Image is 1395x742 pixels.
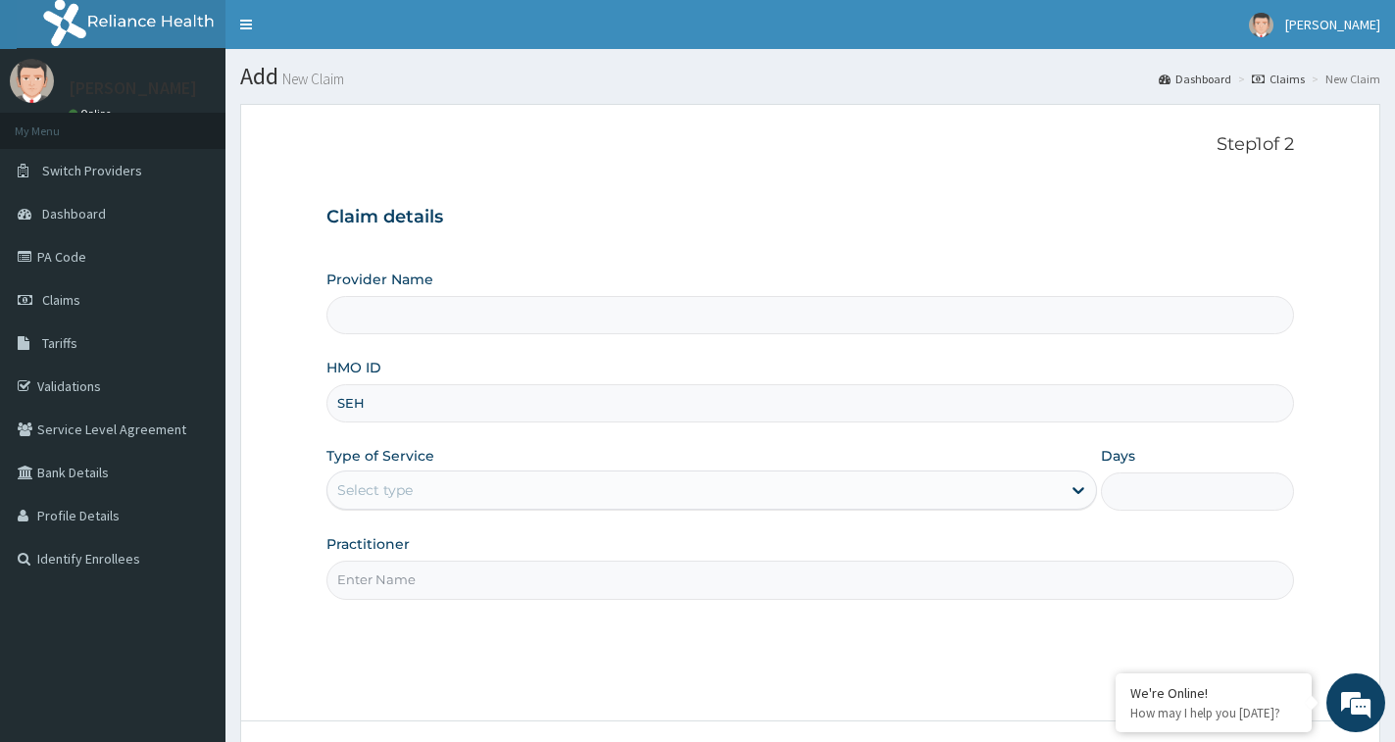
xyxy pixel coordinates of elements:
[1307,71,1380,87] li: New Claim
[42,291,80,309] span: Claims
[1101,446,1135,466] label: Days
[326,534,410,554] label: Practitioner
[326,207,1294,228] h3: Claim details
[326,270,433,289] label: Provider Name
[337,480,413,500] div: Select type
[1130,684,1297,702] div: We're Online!
[326,134,1294,156] p: Step 1 of 2
[69,79,197,97] p: [PERSON_NAME]
[10,59,54,103] img: User Image
[240,64,1380,89] h1: Add
[1285,16,1380,33] span: [PERSON_NAME]
[326,358,381,377] label: HMO ID
[42,162,142,179] span: Switch Providers
[278,72,344,86] small: New Claim
[1130,705,1297,721] p: How may I help you today?
[42,205,106,223] span: Dashboard
[1249,13,1273,37] img: User Image
[1159,71,1231,87] a: Dashboard
[1252,71,1305,87] a: Claims
[42,334,77,352] span: Tariffs
[326,384,1294,422] input: Enter HMO ID
[326,561,1294,599] input: Enter Name
[69,107,116,121] a: Online
[326,446,434,466] label: Type of Service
